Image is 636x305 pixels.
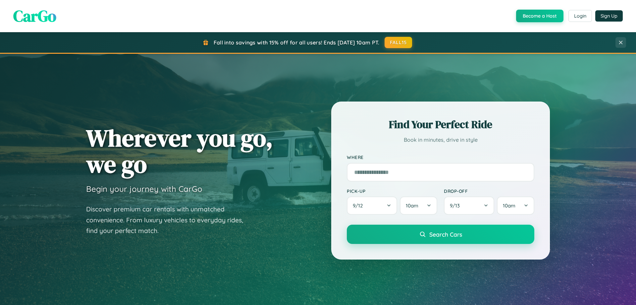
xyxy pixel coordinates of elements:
[406,202,418,209] span: 10am
[347,135,534,145] p: Book in minutes, drive in style
[86,204,252,236] p: Discover premium car rentals with unmatched convenience. From luxury vehicles to everyday rides, ...
[385,37,412,48] button: FALL15
[444,188,534,194] label: Drop-off
[347,188,437,194] label: Pick-up
[214,39,380,46] span: Fall into savings with 15% off for all users! Ends [DATE] 10am PT.
[516,10,563,22] button: Become a Host
[13,5,56,27] span: CarGo
[400,196,437,215] button: 10am
[347,155,534,160] label: Where
[450,202,463,209] span: 9 / 13
[86,125,273,177] h1: Wherever you go, we go
[353,202,366,209] span: 9 / 12
[497,196,534,215] button: 10am
[429,231,462,238] span: Search Cars
[86,184,202,194] h3: Begin your journey with CarGo
[595,10,623,22] button: Sign Up
[568,10,592,22] button: Login
[347,225,534,244] button: Search Cars
[347,117,534,132] h2: Find Your Perfect Ride
[503,202,515,209] span: 10am
[347,196,397,215] button: 9/12
[444,196,494,215] button: 9/13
